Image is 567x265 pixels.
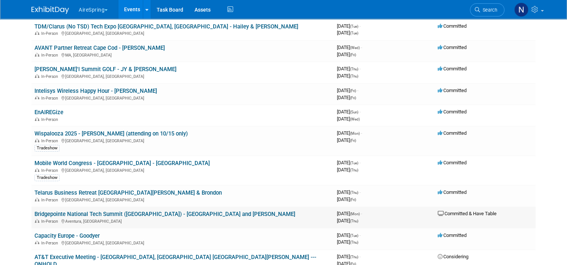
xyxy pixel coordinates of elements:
img: In-Person Event [35,219,39,223]
div: [GEOGRAPHIC_DATA], [GEOGRAPHIC_DATA] [34,95,331,101]
span: [DATE] [337,189,361,195]
img: In-Person Event [35,74,39,78]
span: (Fri) [350,89,356,93]
img: In-Person Event [35,241,39,244]
span: In-Person [41,138,60,143]
span: [DATE] [337,137,356,143]
span: In-Person [41,241,60,246]
span: In-Person [41,117,60,122]
span: [DATE] [337,73,358,79]
span: Search [480,7,497,13]
span: Committed [438,130,467,136]
img: In-Person Event [35,198,39,201]
span: - [359,23,361,29]
span: [DATE] [337,66,361,71]
a: AVANT Partner Retreat Cape Cod - [PERSON_NAME] [34,45,165,51]
img: In-Person Event [35,31,39,35]
span: (Tue) [350,24,358,28]
div: Tradeshow [34,174,60,181]
div: MA, [GEOGRAPHIC_DATA] [34,52,331,58]
span: Committed [438,23,467,29]
span: Committed [438,232,467,238]
div: Aventura, [GEOGRAPHIC_DATA] [34,218,331,224]
div: [GEOGRAPHIC_DATA], [GEOGRAPHIC_DATA] [34,137,331,143]
span: In-Person [41,74,60,79]
span: (Mon) [350,131,360,135]
a: Wispalooza 2025 - [PERSON_NAME] (attending on 10/15 only) [34,130,188,137]
span: [DATE] [337,239,358,245]
div: [GEOGRAPHIC_DATA], [GEOGRAPHIC_DATA] [34,197,331,202]
img: In-Person Event [35,96,39,100]
span: - [361,45,362,50]
img: In-Person Event [35,53,39,57]
a: Telarus Business Retreat [GEOGRAPHIC_DATA][PERSON_NAME] & Brondon [34,189,222,196]
a: Search [470,3,504,16]
span: (Fri) [350,96,356,100]
a: Bridgepointe National Tech Summit ([GEOGRAPHIC_DATA]) - [GEOGRAPHIC_DATA] and [PERSON_NAME] [34,211,295,217]
a: TDM/Clarus (No TSD) Tech Expo [GEOGRAPHIC_DATA], [GEOGRAPHIC_DATA] - Hailey & [PERSON_NAME] [34,23,298,30]
span: (Thu) [350,240,358,244]
span: In-Person [41,168,60,173]
img: In-Person Event [35,117,39,121]
span: - [359,109,361,115]
span: (Tue) [350,234,358,238]
span: [DATE] [337,116,360,122]
span: (Fri) [350,138,356,143]
span: [DATE] [337,160,361,165]
span: [DATE] [337,30,358,36]
span: In-Person [41,53,60,58]
img: Natalie Pyron [514,3,528,17]
a: EnAIREGize [34,109,63,116]
span: - [361,130,362,136]
img: In-Person Event [35,168,39,172]
span: [DATE] [337,167,358,173]
span: (Thu) [350,191,358,195]
a: Capacity Europe - Goodyer [34,232,100,239]
span: (Fri) [350,198,356,202]
div: [GEOGRAPHIC_DATA], [GEOGRAPHIC_DATA] [34,167,331,173]
a: Mobile World Congress - [GEOGRAPHIC_DATA] - [GEOGRAPHIC_DATA] [34,160,210,167]
span: (Wed) [350,46,360,50]
span: (Thu) [350,67,358,71]
span: [DATE] [337,197,356,202]
span: In-Person [41,31,60,36]
div: [GEOGRAPHIC_DATA], [GEOGRAPHIC_DATA] [34,30,331,36]
span: Committed [438,88,467,93]
span: (Sun) [350,110,358,114]
span: (Fri) [350,53,356,57]
span: - [359,254,361,259]
span: (Tue) [350,31,358,35]
div: Tradeshow [34,145,60,152]
span: Committed [438,45,467,50]
span: (Thu) [350,168,358,172]
img: In-Person Event [35,138,39,142]
span: (Wed) [350,117,360,121]
span: Committed [438,189,467,195]
span: [DATE] [337,130,362,136]
div: [GEOGRAPHIC_DATA], [GEOGRAPHIC_DATA] [34,240,331,246]
span: (Mon) [350,212,360,216]
span: - [359,160,361,165]
span: [DATE] [337,23,361,29]
span: In-Person [41,96,60,101]
span: Committed [438,160,467,165]
span: (Tue) [350,161,358,165]
span: [DATE] [337,232,361,238]
span: Considering [438,254,468,259]
span: - [361,211,362,216]
span: In-Person [41,219,60,224]
span: - [359,232,361,238]
span: [DATE] [337,254,361,259]
span: (Thu) [350,255,358,259]
span: - [357,88,358,93]
span: [DATE] [337,109,361,115]
span: Committed [438,66,467,71]
span: [DATE] [337,95,356,100]
span: (Thu) [350,74,358,78]
span: [DATE] [337,211,362,216]
span: [DATE] [337,45,362,50]
span: - [359,66,361,71]
span: In-Person [41,198,60,202]
span: - [359,189,361,195]
span: (Thu) [350,219,358,223]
